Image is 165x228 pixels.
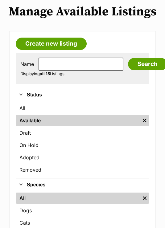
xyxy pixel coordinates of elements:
[20,61,34,67] label: Name
[16,103,149,114] a: All
[16,193,140,204] a: All
[16,91,149,99] button: Status
[16,181,149,189] button: Species
[16,164,149,175] a: Removed
[20,71,64,76] span: Displaying Listings
[140,193,149,204] a: Remove filter
[16,140,149,151] a: On Hold
[40,71,50,76] strong: all 15
[16,38,87,50] a: Create new listing
[16,101,149,178] div: Status
[16,152,149,163] a: Adopted
[16,127,149,138] a: Draft
[16,115,140,126] a: Available
[140,115,149,126] a: Remove filter
[16,205,149,216] a: Dogs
